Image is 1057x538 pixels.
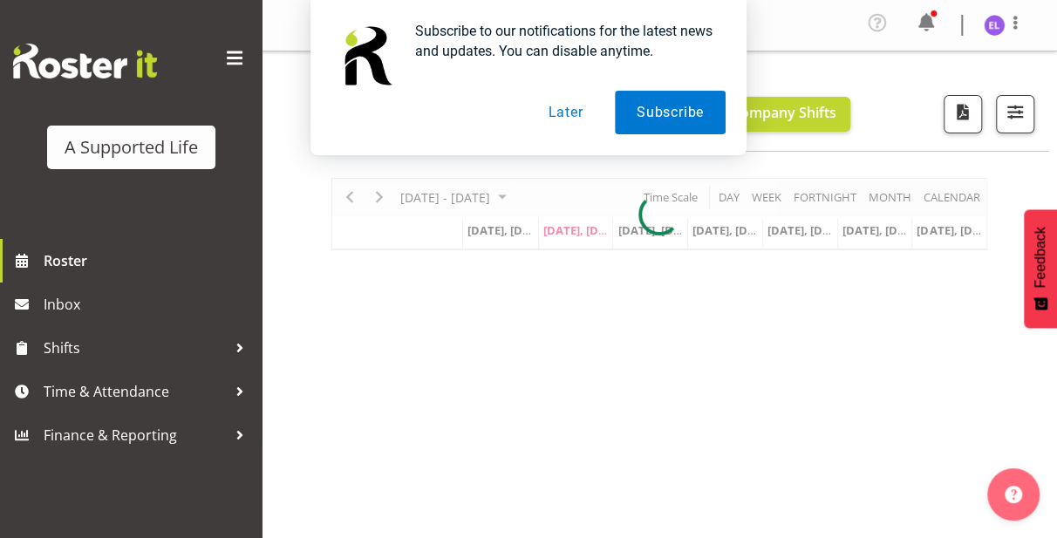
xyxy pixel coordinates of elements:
span: Inbox [44,291,253,317]
button: Subscribe [615,91,726,134]
button: Feedback - Show survey [1024,209,1057,328]
span: Roster [44,248,253,274]
img: help-xxl-2.png [1005,486,1022,503]
span: Feedback [1033,227,1048,288]
img: notification icon [331,21,401,91]
span: Time & Attendance [44,378,227,405]
div: Subscribe to our notifications for the latest news and updates. You can disable anytime. [401,21,726,61]
span: Shifts [44,335,227,361]
button: Later [526,91,604,134]
span: Finance & Reporting [44,422,227,448]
